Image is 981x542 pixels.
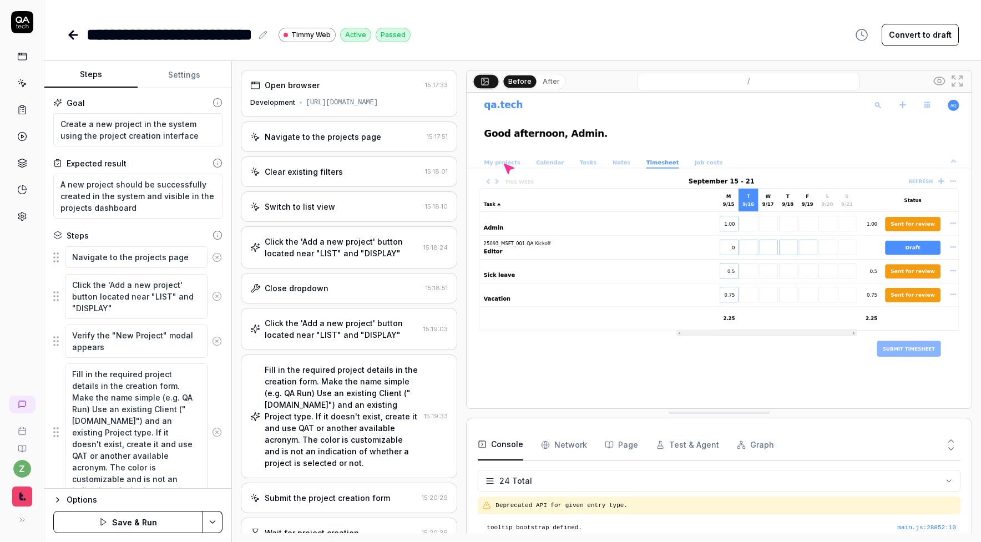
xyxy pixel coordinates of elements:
[306,98,378,108] div: [URL][DOMAIN_NAME]
[376,28,411,42] div: Passed
[53,273,223,320] div: Suggestions
[538,75,564,88] button: After
[53,324,223,358] div: Suggestions
[265,236,419,259] div: Click the 'Add a new project' button located near "LIST" and "DISPLAY"
[67,97,85,109] div: Goal
[208,330,226,352] button: Remove step
[931,72,948,90] button: Show all interative elements
[897,523,956,533] div: main.js : 28852 : 10
[4,478,39,509] button: Timmy Logo
[53,363,223,502] div: Suggestions
[291,30,331,40] span: Timmy Web
[250,98,295,108] div: Development
[208,285,226,307] button: Remove step
[265,166,343,178] div: Clear existing filters
[265,131,381,143] div: Navigate to the projects page
[423,244,448,251] time: 15:18:24
[208,421,226,443] button: Remove step
[504,75,537,87] button: Before
[424,412,448,420] time: 15:19:33
[495,501,956,510] pre: Deprecated API for given entry type.
[897,523,956,533] button: main.js:28852:10
[948,72,966,90] button: Open in full screen
[265,201,335,212] div: Switch to list view
[656,429,719,460] button: Test & Agent
[9,396,36,413] a: New conversation
[12,487,32,506] img: Timmy Logo
[882,24,959,46] button: Convert to draft
[737,429,774,460] button: Graph
[422,494,448,502] time: 15:20:29
[423,325,448,333] time: 15:19:03
[67,158,127,169] div: Expected result
[53,493,223,506] button: Options
[67,230,89,241] div: Steps
[44,62,138,88] button: Steps
[425,81,448,89] time: 15:17:33
[265,492,390,504] div: Submit the project creation form
[53,246,223,269] div: Suggestions
[425,168,448,175] time: 15:18:01
[605,429,638,460] button: Page
[427,133,448,140] time: 15:17:51
[208,246,226,269] button: Remove step
[478,429,523,460] button: Console
[265,527,359,539] div: Wait for project creation
[467,93,972,408] img: Screenshot
[53,511,203,533] button: Save & Run
[279,27,336,42] a: Timmy Web
[67,493,223,506] div: Options
[422,529,448,536] time: 15:20:39
[13,460,31,478] button: z
[4,435,39,453] a: Documentation
[265,317,419,341] div: Click the 'Add a new project' button located near "LIST" and "DISPLAY"
[487,523,956,533] pre: tooltip bootstrap defined.
[265,282,328,294] div: Close dropdown
[265,364,420,469] div: Fill in the required project details in the creation form. Make the name simple (e.g. QA Run) Use...
[426,284,448,292] time: 15:18:51
[340,28,371,42] div: Active
[265,79,320,91] div: Open browser
[4,418,39,435] a: Book a call with us
[848,24,875,46] button: View version history
[138,62,231,88] button: Settings
[541,429,587,460] button: Network
[425,202,448,210] time: 15:18:10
